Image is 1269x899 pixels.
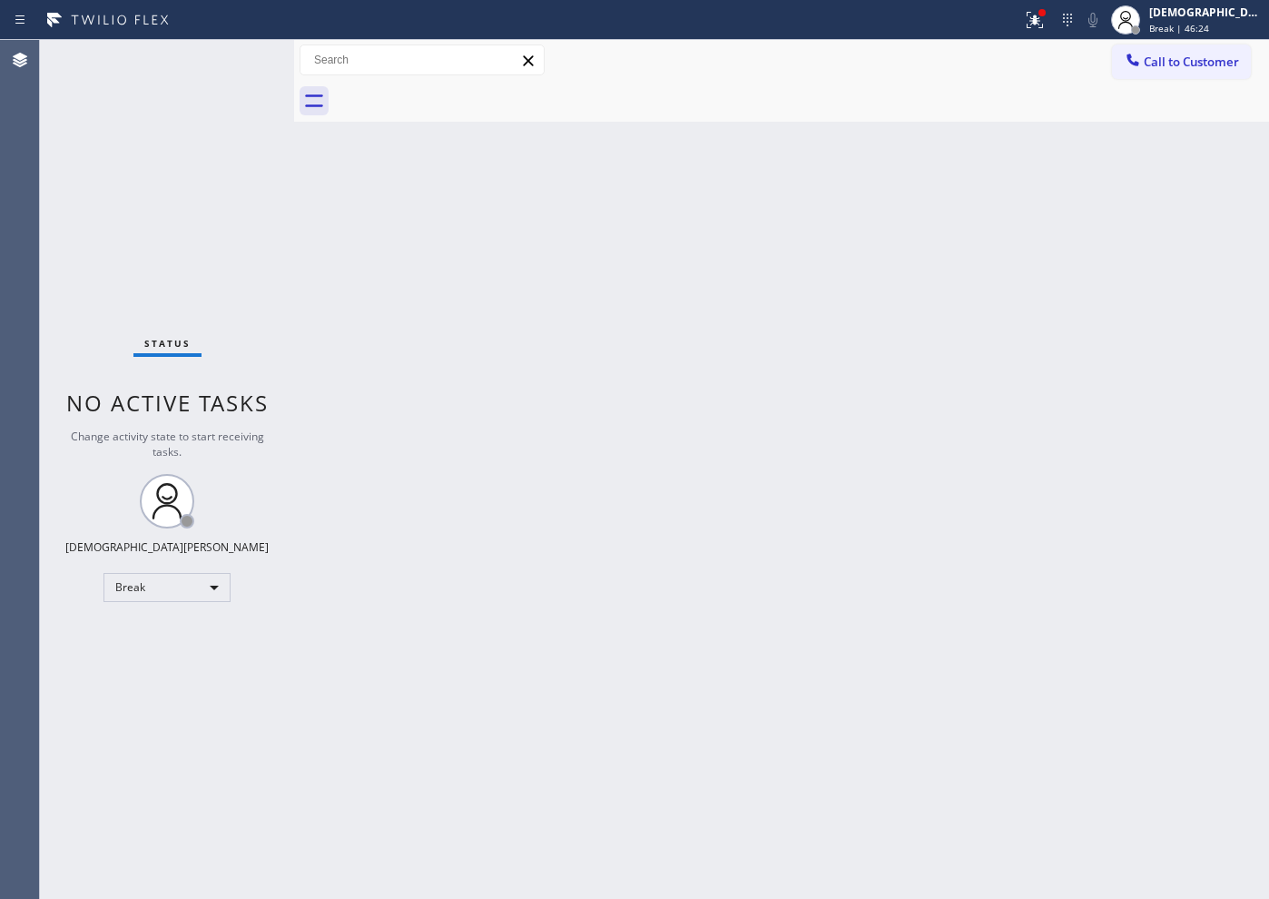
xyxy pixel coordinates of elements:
button: Call to Customer [1112,44,1251,79]
button: Mute [1080,7,1106,33]
input: Search [300,45,544,74]
div: Break [103,573,231,602]
span: Change activity state to start receiving tasks. [71,429,264,459]
div: [DEMOGRAPHIC_DATA][PERSON_NAME] [65,539,269,555]
span: Call to Customer [1144,54,1239,70]
span: Status [144,337,191,350]
span: Break | 46:24 [1149,22,1209,35]
div: [DEMOGRAPHIC_DATA][PERSON_NAME] [1149,5,1264,20]
span: No active tasks [66,388,269,418]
